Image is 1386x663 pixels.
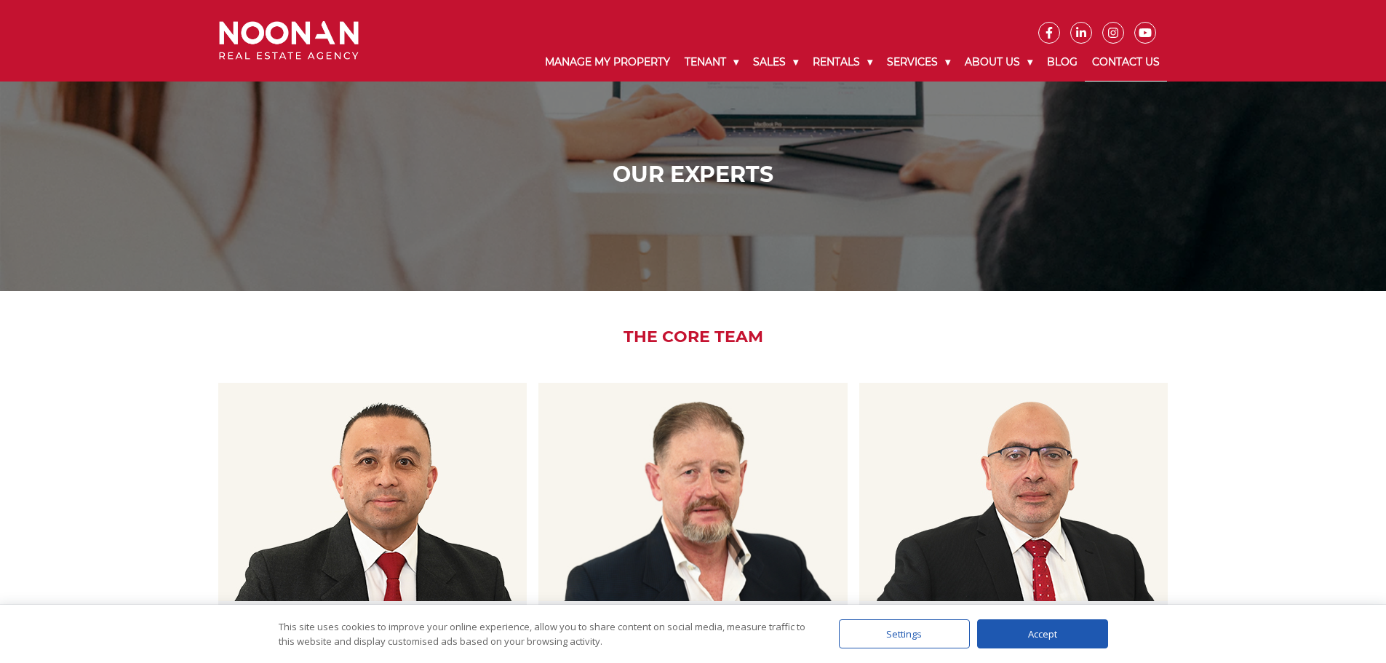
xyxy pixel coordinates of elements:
[1040,44,1085,81] a: Blog
[839,619,970,648] div: Settings
[677,44,746,81] a: Tenant
[805,44,880,81] a: Rentals
[538,44,677,81] a: Manage My Property
[1085,44,1167,82] a: Contact Us
[977,619,1108,648] div: Accept
[279,619,810,648] div: This site uses cookies to improve your online experience, allow you to share content on social me...
[880,44,957,81] a: Services
[746,44,805,81] a: Sales
[957,44,1040,81] a: About Us
[208,327,1178,346] h2: The Core Team
[219,21,359,60] img: Noonan Real Estate Agency
[223,162,1163,188] h1: Our Experts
